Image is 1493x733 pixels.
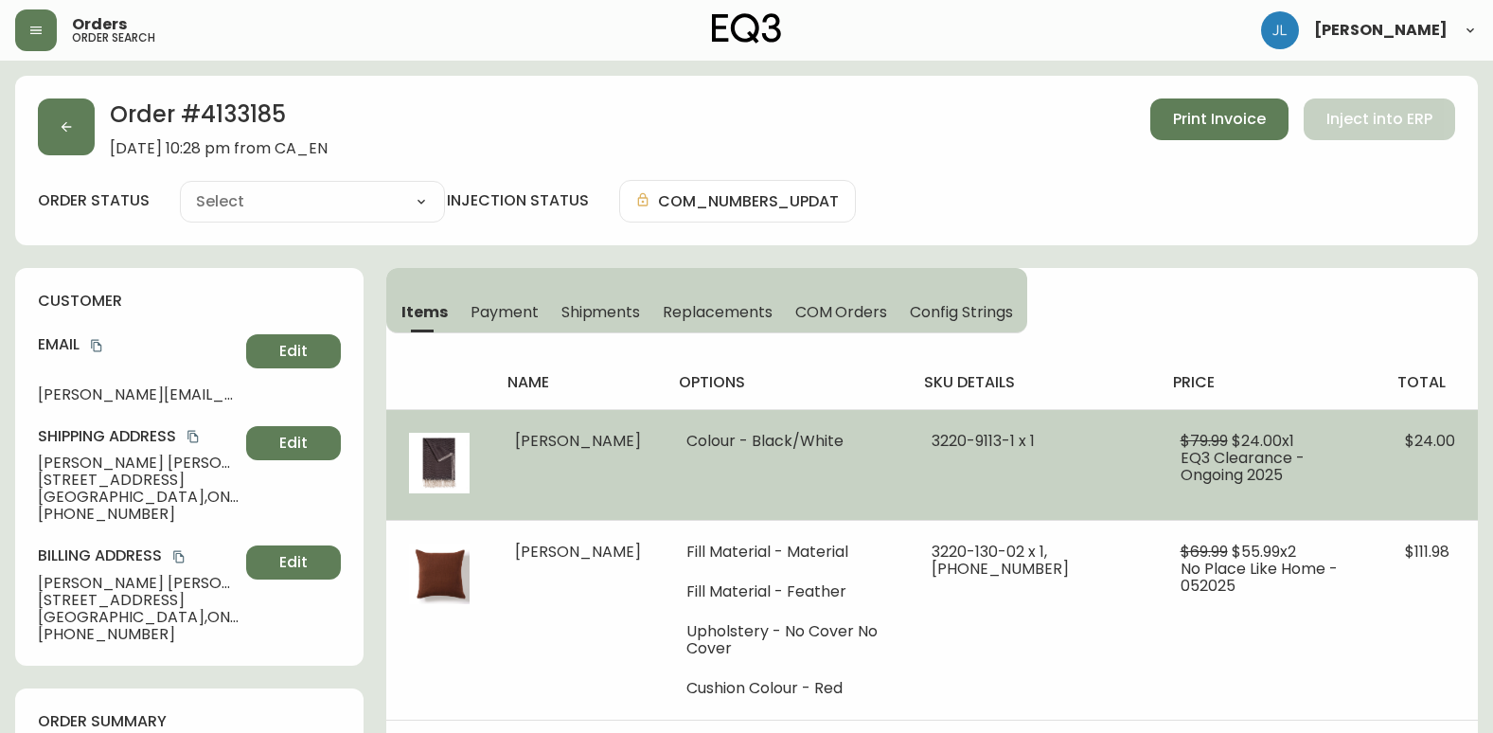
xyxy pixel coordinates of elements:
span: [STREET_ADDRESS] [38,472,239,489]
button: Edit [246,545,341,580]
button: Edit [246,334,341,368]
button: Edit [246,426,341,460]
span: Payment [471,302,539,322]
img: b6e34117-1ebe-47cb-8d0d-946a77fc457f.jpg [409,433,470,493]
h5: order search [72,32,155,44]
span: [PHONE_NUMBER] [38,626,239,643]
span: [GEOGRAPHIC_DATA] , ON , M6G 1C6 , CA [38,489,239,506]
button: copy [169,547,188,566]
span: Edit [279,341,308,362]
h4: sku details [924,372,1143,393]
h4: Shipping Address [38,426,239,447]
span: $24.00 x 1 [1232,430,1294,452]
span: [PERSON_NAME] [1314,23,1448,38]
li: Upholstery - No Cover No Cover [686,623,886,657]
span: [DATE] 10:28 pm from CA_EN [110,140,328,157]
img: a62472bd-d5c0-4431-98d7-e19fc323ecb4Optional[3220-130-01-Burnt-Red0801-LP.jpg].jpg [409,544,470,604]
span: Edit [279,433,308,454]
button: Print Invoice [1150,98,1289,140]
h4: Billing Address [38,545,239,566]
button: copy [87,336,106,355]
h4: injection status [447,190,589,211]
span: Replacements [663,302,772,322]
span: [STREET_ADDRESS] [38,592,239,609]
span: $79.99 [1181,430,1228,452]
span: Config Strings [910,302,1012,322]
h4: total [1397,372,1463,393]
span: Shipments [561,302,641,322]
span: Edit [279,552,308,573]
span: [PERSON_NAME] [PERSON_NAME] [38,575,239,592]
h4: options [679,372,894,393]
span: [PHONE_NUMBER] [38,506,239,523]
label: order status [38,190,150,211]
span: 3220-9113-1 x 1 [932,430,1035,452]
button: copy [184,427,203,446]
li: Colour - Black/White [686,433,886,450]
span: [GEOGRAPHIC_DATA] , ON , M6H 3P7 , CA [38,609,239,626]
span: [PERSON_NAME][EMAIL_ADDRESS][PERSON_NAME][DOMAIN_NAME] [38,386,239,403]
h4: name [507,372,649,393]
span: [PERSON_NAME] [515,430,641,452]
li: Fill Material - Feather [686,583,886,600]
span: $111.98 [1405,541,1449,563]
span: Print Invoice [1173,109,1266,130]
img: logo [712,13,782,44]
h4: Email [38,334,239,355]
li: Fill Material - Material [686,544,886,561]
span: Orders [72,17,127,32]
h4: order summary [38,711,341,732]
h4: customer [38,291,341,312]
li: Cushion Colour - Red [686,680,886,697]
span: EQ3 Clearance - Ongoing 2025 [1181,447,1305,486]
span: Items [401,302,448,322]
img: 1c9c23e2a847dab86f8017579b61559c [1261,11,1299,49]
h2: Order # 4133185 [110,98,328,140]
span: COM Orders [795,302,888,322]
span: [PERSON_NAME] [515,541,641,563]
h4: price [1173,372,1367,393]
span: 3220-130-02 x 1, [PHONE_NUMBER] [932,541,1069,580]
span: $55.99 x 2 [1232,541,1296,563]
span: No Place Like Home - 052025 [1181,558,1338,597]
span: [PERSON_NAME] [PERSON_NAME] [38,455,239,472]
span: $69.99 [1181,541,1228,563]
span: $24.00 [1405,430,1455,452]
